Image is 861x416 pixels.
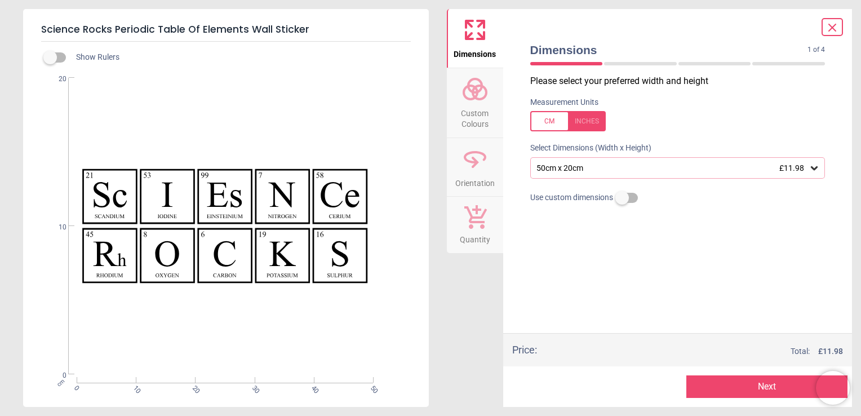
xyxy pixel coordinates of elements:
span: 30 [250,384,257,391]
div: Total: [554,346,844,357]
button: Quantity [447,197,503,253]
div: 50cm x 20cm [535,163,809,173]
div: Show Rulers [50,51,429,64]
label: Select Dimensions (Width x Height) [521,143,651,154]
button: Next [686,375,847,398]
span: 20 [190,384,197,391]
h5: Science Rocks Periodic Table Of Elements Wall Sticker [41,18,411,42]
span: 40 [309,384,316,391]
span: 10 [131,384,138,391]
span: £ [818,346,843,357]
button: Dimensions [447,9,503,68]
span: Use custom dimensions [530,192,613,203]
label: Measurement Units [530,97,598,108]
p: Please select your preferred width and height [530,75,835,87]
span: 20 [45,74,66,84]
iframe: Brevo live chat [816,371,850,405]
button: Custom Colours [447,68,503,138]
span: 1 of 4 [807,45,825,55]
span: Custom Colours [448,103,502,130]
span: Dimensions [530,42,808,58]
span: Dimensions [454,43,496,60]
span: 50 [368,384,375,391]
span: cm [55,378,65,388]
span: £11.98 [779,163,804,172]
span: Quantity [460,229,490,246]
span: 10 [45,223,66,232]
div: Price : [512,343,537,357]
span: 11.98 [823,347,843,356]
span: 0 [45,371,66,380]
button: Orientation [447,138,503,197]
span: 0 [72,384,79,391]
span: Orientation [455,172,495,189]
